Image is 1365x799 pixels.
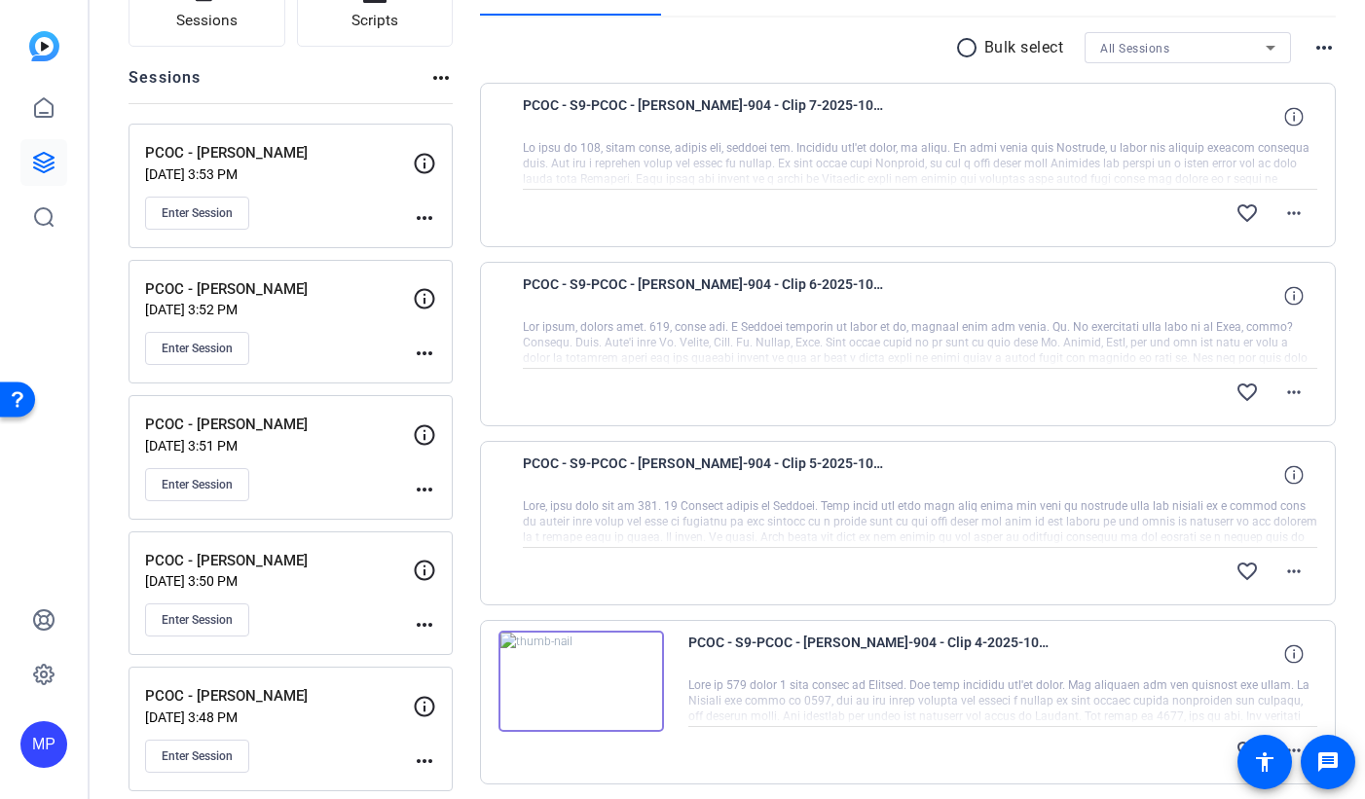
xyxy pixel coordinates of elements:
[145,438,413,454] p: [DATE] 3:51 PM
[145,573,413,589] p: [DATE] 3:50 PM
[162,477,233,492] span: Enter Session
[429,66,453,90] mat-icon: more_horiz
[1236,381,1259,404] mat-icon: favorite_border
[523,93,883,140] span: PCOC - S9-PCOC - [PERSON_NAME]-904 - Clip 7-2025-10-07-13-48-02-744-0
[1253,750,1276,774] mat-icon: accessibility
[413,206,436,230] mat-icon: more_horiz
[145,142,413,164] p: PCOC - [PERSON_NAME]
[413,749,436,773] mat-icon: more_horiz
[1282,381,1306,404] mat-icon: more_horiz
[145,740,249,773] button: Enter Session
[145,332,249,365] button: Enter Session
[1312,36,1336,59] mat-icon: more_horiz
[984,36,1064,59] p: Bulk select
[129,66,202,103] h2: Sessions
[20,721,67,768] div: MP
[1236,560,1259,583] mat-icon: favorite_border
[145,603,249,636] button: Enter Session
[145,550,413,572] p: PCOC - [PERSON_NAME]
[1236,201,1259,225] mat-icon: favorite_border
[145,709,413,725] p: [DATE] 3:48 PM
[1282,201,1306,225] mat-icon: more_horiz
[351,10,398,32] span: Scripts
[162,748,233,764] span: Enter Session
[162,612,233,628] span: Enter Session
[145,278,413,301] p: PCOC - [PERSON_NAME]
[29,31,59,61] img: blue-gradient.svg
[145,414,413,436] p: PCOC - [PERSON_NAME]
[145,166,413,182] p: [DATE] 3:53 PM
[145,685,413,708] p: PCOC - [PERSON_NAME]
[688,631,1049,677] span: PCOC - S9-PCOC - [PERSON_NAME]-904 - Clip 4-2025-10-07-13-05-06-059-0
[955,36,984,59] mat-icon: radio_button_unchecked
[145,197,249,230] button: Enter Session
[1316,750,1340,774] mat-icon: message
[145,302,413,317] p: [DATE] 3:52 PM
[176,10,238,32] span: Sessions
[162,205,233,221] span: Enter Session
[523,272,883,319] span: PCOC - S9-PCOC - [PERSON_NAME]-904 - Clip 6-2025-10-07-13-34-07-794-0
[1282,739,1306,762] mat-icon: more_horiz
[1282,560,1306,583] mat-icon: more_horiz
[145,468,249,501] button: Enter Session
[523,452,883,498] span: PCOC - S9-PCOC - [PERSON_NAME]-904 - Clip 5-2025-10-07-13-22-33-521-0
[413,342,436,365] mat-icon: more_horiz
[1100,42,1169,55] span: All Sessions
[413,613,436,636] mat-icon: more_horiz
[498,631,664,732] img: thumb-nail
[162,341,233,356] span: Enter Session
[413,478,436,501] mat-icon: more_horiz
[1236,739,1259,762] mat-icon: favorite_border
